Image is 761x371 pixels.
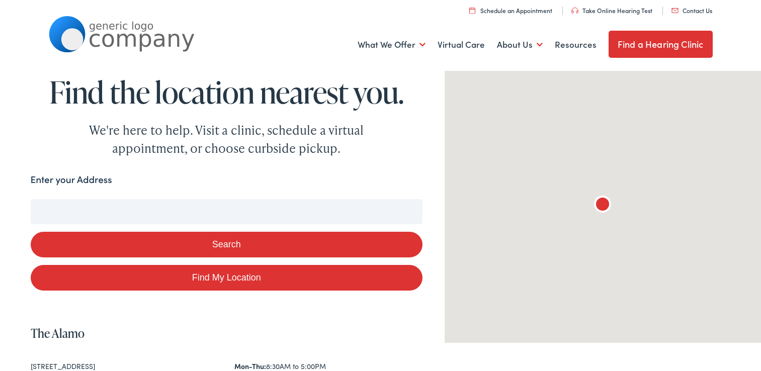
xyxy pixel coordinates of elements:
a: The Alamo [31,325,84,341]
a: Find My Location [31,265,423,291]
h1: Find the location nearest you. [31,75,423,109]
img: utility icon [469,7,475,14]
label: Enter your Address [31,172,112,187]
div: The Alamo [590,194,615,218]
a: What We Offer [358,26,426,63]
img: utility icon [571,8,578,14]
a: Contact Us [671,6,712,15]
button: Search [31,232,423,257]
button: Search [463,194,475,206]
input: Enter your address or zip code [31,199,423,224]
a: Virtual Care [438,26,485,63]
img: utility icon [671,8,679,13]
a: Take Online Hearing Test [571,6,652,15]
a: Schedule an Appointment [469,6,552,15]
a: About Us [497,26,543,63]
div: We're here to help. Visit a clinic, schedule a virtual appointment, or choose curbside pickup. [65,121,387,157]
a: Find a Hearing Clinic [609,31,713,58]
strong: Mon-Thu: [234,361,266,371]
a: Resources [555,26,597,63]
